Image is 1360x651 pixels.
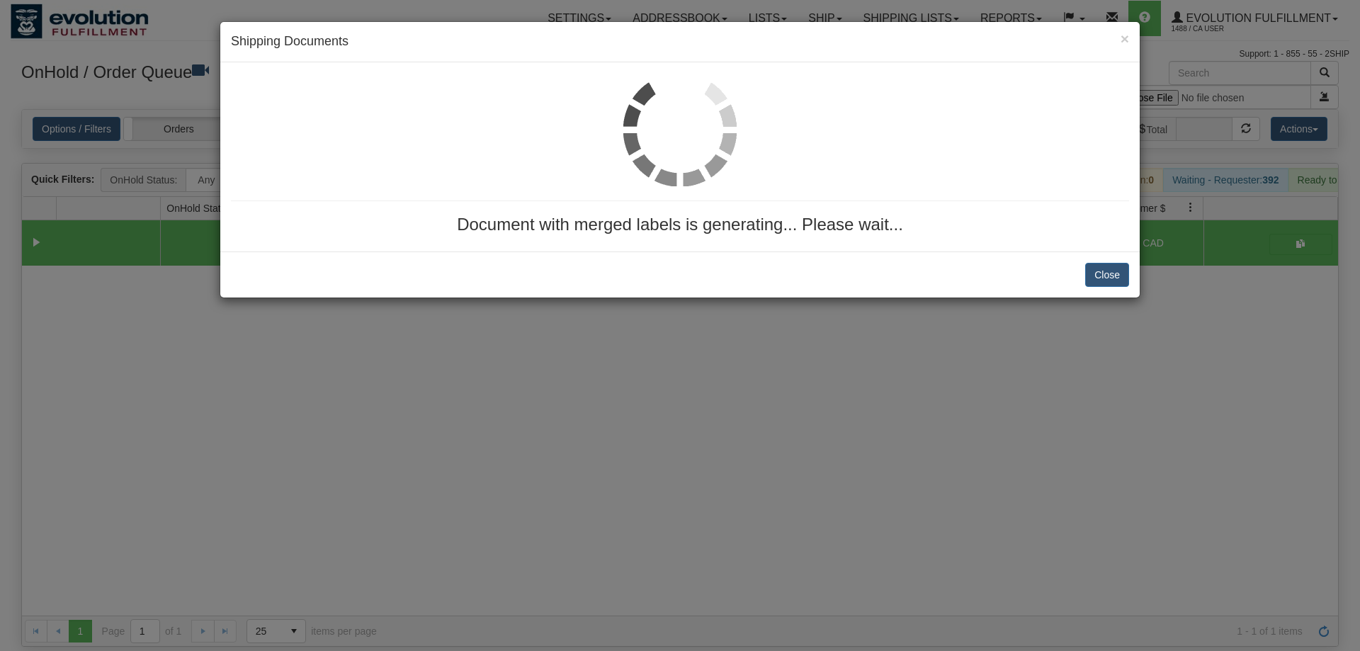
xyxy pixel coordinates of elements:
h4: Shipping Documents [231,33,1129,51]
img: loader.gif [623,73,737,186]
button: Close [1121,31,1129,46]
span: × [1121,30,1129,47]
button: Close [1085,263,1129,287]
h3: Document with merged labels is generating... Please wait... [231,215,1129,234]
